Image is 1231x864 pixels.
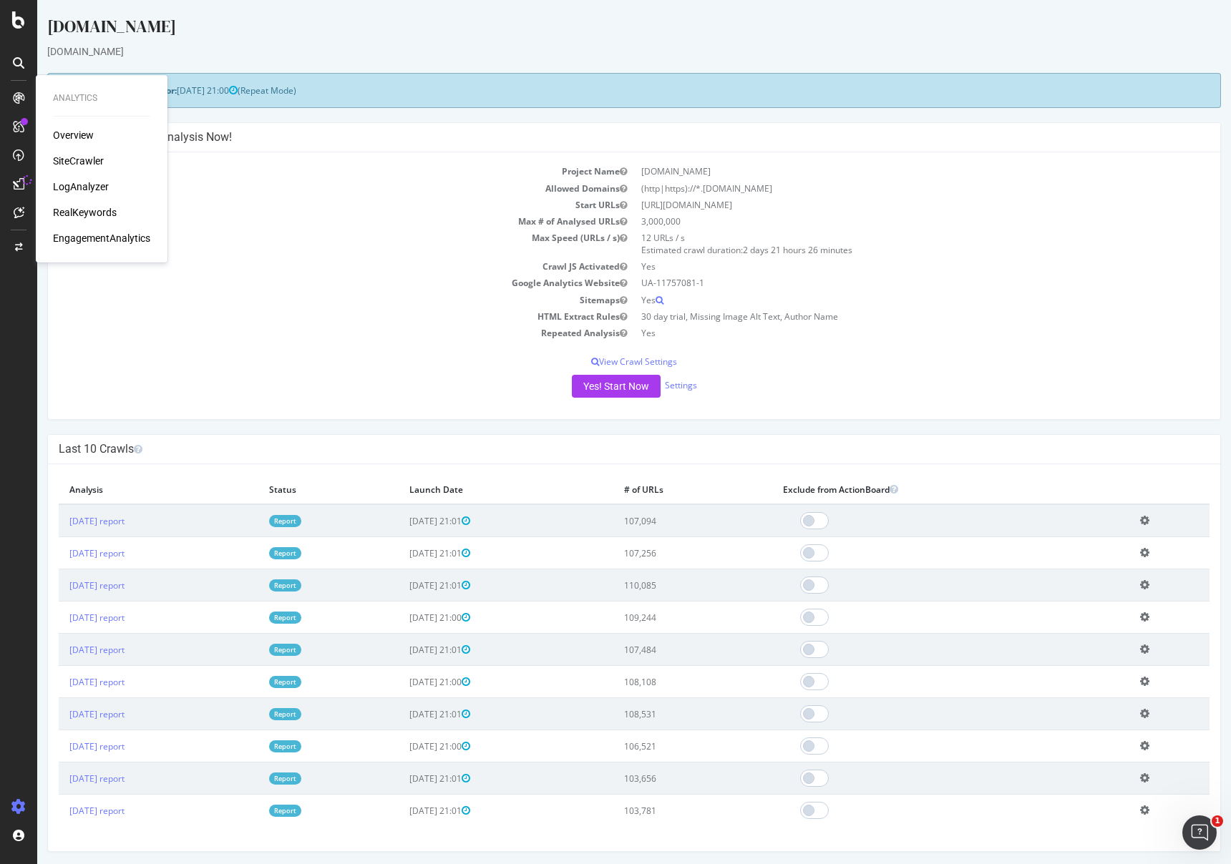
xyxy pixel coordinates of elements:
td: 109,244 [576,602,735,634]
td: Yes [597,258,1172,275]
a: Report [232,644,264,656]
div: [DOMAIN_NAME] [10,14,1184,44]
a: Overview [53,128,94,142]
span: [DATE] 21:01 [372,708,433,720]
div: Analytics [53,92,150,104]
td: 107,094 [576,504,735,537]
td: Max # of Analysed URLs [21,213,597,230]
td: Project Name [21,163,597,180]
a: [DATE] report [32,740,87,752]
td: [URL][DOMAIN_NAME] [597,197,1172,213]
span: [DATE] 21:00 [140,84,200,97]
span: [DATE] 21:01 [372,644,433,656]
a: Report [232,740,264,752]
td: 12 URLs / s Estimated crawl duration: [597,230,1172,258]
td: 108,108 [576,666,735,698]
a: EngagementAnalytics [53,231,150,245]
span: [DATE] 21:00 [372,612,433,624]
td: 103,781 [576,795,735,827]
button: Yes! Start Now [535,375,623,398]
td: Max Speed (URLs / s) [21,230,597,258]
a: Report [232,772,264,785]
a: Report [232,708,264,720]
a: [DATE] report [32,644,87,656]
th: Launch Date [361,475,576,504]
iframe: Intercom live chat [1182,815,1217,850]
span: [DATE] 21:00 [372,676,433,688]
span: [DATE] 21:01 [372,579,433,591]
td: Yes [597,292,1172,308]
strong: Next Launch Scheduled for: [21,84,140,97]
h4: Last 10 Crawls [21,442,1172,456]
a: RealKeywords [53,205,117,220]
a: Settings [628,379,660,391]
span: 2 days 21 hours 26 minutes [706,244,815,256]
td: Google Analytics Website [21,275,597,291]
td: 103,656 [576,762,735,795]
a: LogAnalyzer [53,180,109,194]
td: HTML Extract Rules [21,308,597,325]
td: 106,521 [576,730,735,762]
td: Yes [597,325,1172,341]
h4: Configure your New Analysis Now! [21,130,1172,144]
th: # of URLs [576,475,735,504]
td: Sitemaps [21,292,597,308]
a: [DATE] report [32,772,87,785]
p: View Crawl Settings [21,355,1172,368]
span: [DATE] 21:00 [372,740,433,752]
a: Report [232,676,264,688]
a: [DATE] report [32,547,87,559]
a: [DATE] report [32,676,87,688]
a: Report [232,612,264,624]
td: 107,484 [576,634,735,666]
td: 107,256 [576,537,735,569]
td: [DOMAIN_NAME] [597,163,1172,180]
a: [DATE] report [32,708,87,720]
span: [DATE] 21:01 [372,515,433,527]
span: [DATE] 21:01 [372,805,433,817]
a: [DATE] report [32,579,87,591]
td: 30 day trial, Missing Image Alt Text, Author Name [597,308,1172,325]
th: Analysis [21,475,221,504]
div: [DOMAIN_NAME] [10,44,1184,59]
td: Allowed Domains [21,180,597,197]
a: Report [232,515,264,527]
td: 108,531 [576,698,735,730]
td: Repeated Analysis [21,325,597,341]
a: [DATE] report [32,805,87,817]
td: UA-11757081-1 [597,275,1172,291]
a: Report [232,547,264,559]
td: Start URLs [21,197,597,213]
th: Status [221,475,361,504]
a: [DATE] report [32,612,87,624]
span: [DATE] 21:01 [372,772,433,785]
td: 110,085 [576,569,735,602]
a: [DATE] report [32,515,87,527]
a: Report [232,805,264,817]
td: (http|https)://*.[DOMAIN_NAME] [597,180,1172,197]
a: SiteCrawler [53,154,104,168]
a: Report [232,579,264,591]
th: Exclude from ActionBoard [735,475,1092,504]
span: [DATE] 21:01 [372,547,433,559]
td: Crawl JS Activated [21,258,597,275]
span: 1 [1212,815,1223,827]
td: 3,000,000 [597,213,1172,230]
div: (Repeat Mode) [10,73,1184,108]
